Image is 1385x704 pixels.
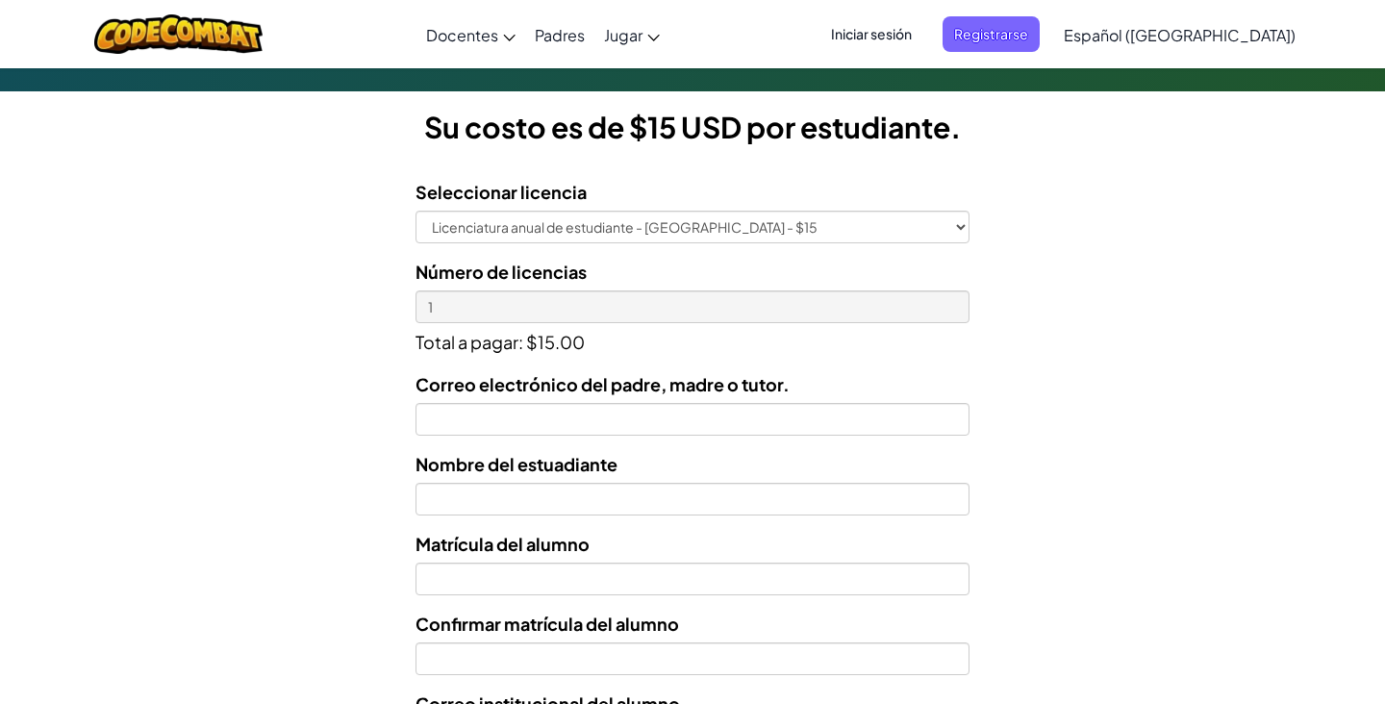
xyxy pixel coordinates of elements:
[943,16,1040,52] button: Registrarse
[426,25,498,45] font: Docentes
[94,14,263,54] img: Logotipo de CodeCombat
[535,25,585,45] font: Padres
[415,181,587,203] font: Seleccionar licencia
[415,261,587,283] font: Número de licencias
[415,453,617,475] font: Nombre del estuadiante
[415,331,585,353] font: Total a pagar: $15.00
[831,25,912,42] font: Iniciar sesión
[819,16,923,52] button: Iniciar sesión
[954,25,1028,42] font: Registrarse
[415,613,679,635] font: Confirmar matrícula del alumno
[415,373,790,395] font: Correo electrónico del padre, madre o tutor.
[424,109,961,145] font: Su costo es de $15 USD por estudiante.
[525,9,594,61] a: Padres
[1064,25,1296,45] font: Español ([GEOGRAPHIC_DATA])
[416,9,525,61] a: Docentes
[604,25,642,45] font: Jugar
[1054,9,1305,61] a: Español ([GEOGRAPHIC_DATA])
[415,533,590,555] font: Matrícula del alumno
[594,9,669,61] a: Jugar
